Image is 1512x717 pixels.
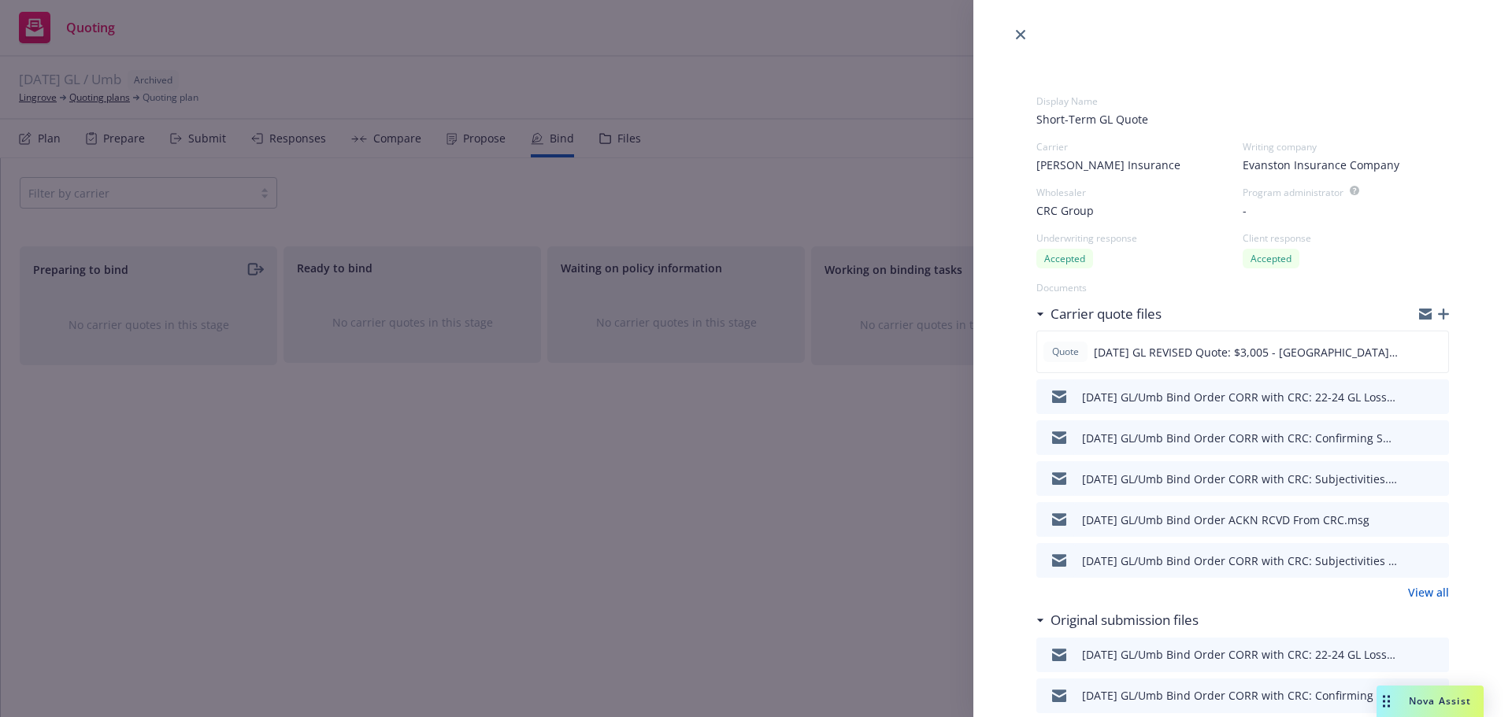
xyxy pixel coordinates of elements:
div: Drag to move [1377,686,1396,717]
div: [DATE] GL/Umb Bind Order CORR with CRC: Confirming Suites.msg [1082,687,1397,704]
div: Original submission files [1036,610,1199,630]
button: preview file [1429,510,1443,529]
div: [DATE] GL/Umb Bind Order CORR with CRC: Subjectivities.msg [1082,471,1397,487]
div: Display Name [1036,94,1449,108]
div: [DATE] GL/Umb Bind Order CORR with CRC: Subjectivities & Signed Apps.msg [1082,553,1397,569]
div: Accepted [1243,249,1299,268]
div: Documents [1036,281,1449,294]
button: download file [1403,510,1416,529]
span: Evanston Insurance Company [1243,157,1399,173]
div: Client response [1243,231,1449,245]
span: [DATE] GL REVISED Quote: $3,005 - [GEOGRAPHIC_DATA]pdf [1094,344,1403,360]
span: - [1243,202,1247,219]
div: Program administrator [1243,186,1343,199]
span: Quote [1050,345,1081,359]
span: Nova Assist [1409,694,1471,708]
h3: Original submission files [1051,610,1199,630]
button: download file [1403,428,1416,447]
span: Short-Term GL Quote [1036,111,1449,128]
div: [DATE] GL/Umb Bind Order CORR with CRC: Confirming Suites.msg [1082,430,1397,446]
button: preview file [1429,428,1443,447]
button: preview file [1429,387,1443,406]
button: preview file [1429,551,1443,570]
div: [DATE] GL/Umb Bind Order CORR with CRC: 22-24 GL Loss Runs to UW.msg [1082,389,1397,405]
button: Nova Assist [1377,686,1484,717]
div: Carrier quote files [1036,304,1162,324]
div: [DATE] GL/Umb Bind Order CORR with CRC: 22-24 GL Loss Runs to UW.msg [1082,646,1397,663]
div: [DATE] GL/Umb Bind Order ACKN RCVD From CRC.msg [1082,512,1369,528]
button: download file [1403,645,1416,664]
a: close [1011,25,1030,44]
span: CRC Group [1036,202,1094,219]
button: preview file [1429,645,1443,664]
div: Accepted [1036,249,1093,268]
span: [PERSON_NAME] Insurance [1036,157,1180,173]
button: preview file [1429,469,1443,488]
h3: Carrier quote files [1051,304,1162,324]
button: download file [1403,342,1415,361]
div: Writing company [1243,140,1449,153]
a: View all [1408,584,1449,601]
button: download file [1403,387,1416,406]
div: Wholesaler [1036,186,1243,199]
button: download file [1403,469,1416,488]
button: preview file [1428,342,1442,361]
button: download file [1403,551,1416,570]
div: Underwriting response [1036,231,1243,245]
div: Carrier [1036,140,1243,153]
